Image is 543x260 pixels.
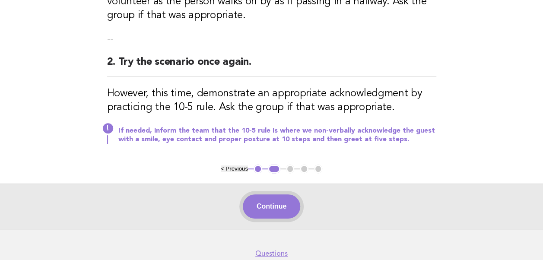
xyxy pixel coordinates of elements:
p: -- [107,33,436,45]
button: 2 [268,165,280,173]
button: 1 [254,165,262,173]
h2: 2. Try the scenario once again. [107,55,436,76]
a: Questions [255,249,288,258]
button: < Previous [221,165,248,172]
h3: However, this time, demonstrate an appropriate acknowledgment by practicing the 10-5 rule. Ask th... [107,87,436,114]
button: Continue [243,194,300,219]
p: If needed, inform the team that the 10-5 rule is where we non-verbally acknowledge the guest with... [118,127,436,144]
